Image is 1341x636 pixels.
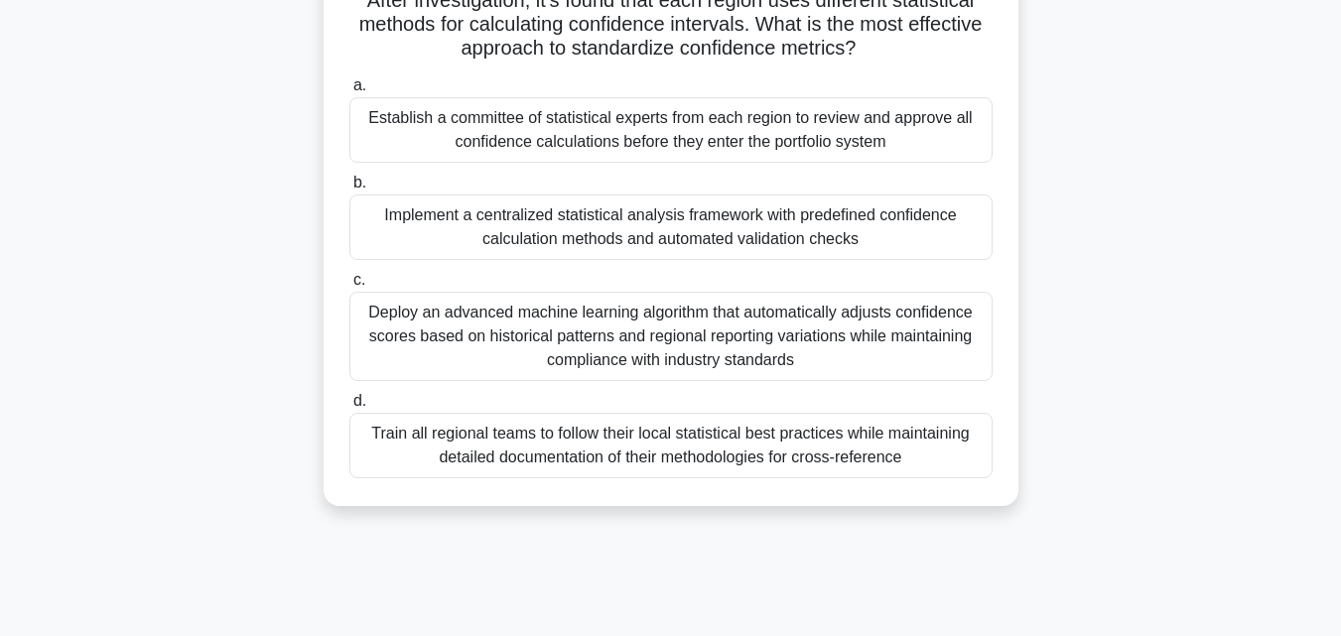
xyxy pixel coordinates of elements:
span: c. [353,271,365,288]
span: b. [353,174,366,191]
div: Establish a committee of statistical experts from each region to review and approve all confidenc... [349,97,993,163]
span: d. [353,392,366,409]
div: Deploy an advanced machine learning algorithm that automatically adjusts confidence scores based ... [349,292,993,381]
div: Train all regional teams to follow their local statistical best practices while maintaining detai... [349,413,993,478]
span: a. [353,76,366,93]
div: Implement a centralized statistical analysis framework with predefined confidence calculation met... [349,194,993,260]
